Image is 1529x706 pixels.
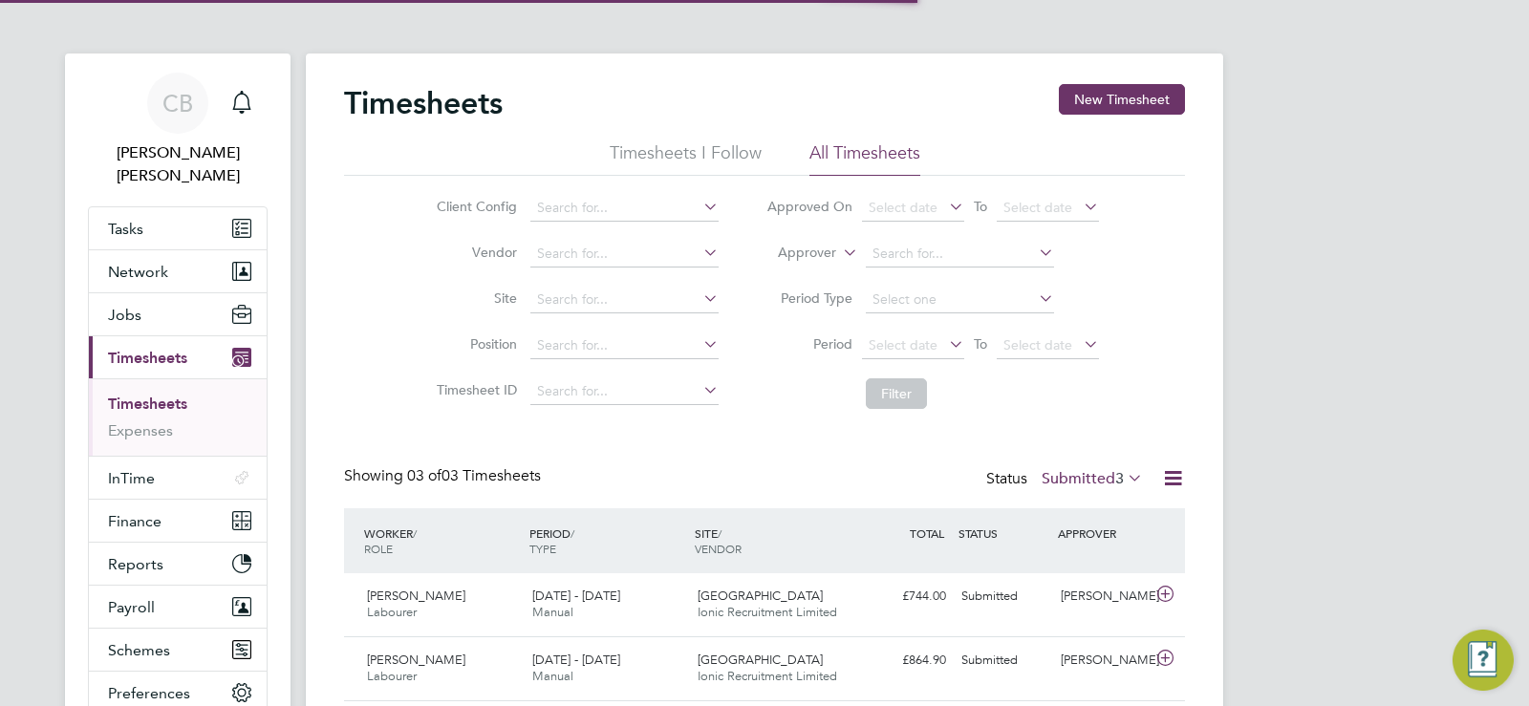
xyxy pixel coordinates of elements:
span: Finance [108,512,162,530]
button: Schemes [89,629,267,671]
div: WORKER [359,516,525,566]
div: £744.00 [854,581,954,612]
input: Search for... [530,332,719,359]
button: InTime [89,457,267,499]
input: Search for... [866,241,1054,267]
input: Search for... [530,287,719,313]
li: All Timesheets [809,141,920,176]
span: To [968,332,993,356]
span: / [571,525,574,541]
button: Reports [89,543,267,585]
span: To [968,194,993,219]
span: Timesheets [108,349,187,367]
span: [PERSON_NAME] [367,588,465,604]
div: Submitted [954,581,1053,612]
span: / [413,525,417,541]
button: Timesheets [89,336,267,378]
span: 03 of [407,466,441,485]
label: Timesheet ID [431,381,517,398]
span: Manual [532,668,573,684]
div: PERIOD [525,516,690,566]
span: CB [162,91,193,116]
button: New Timesheet [1059,84,1185,115]
button: Network [89,250,267,292]
input: Select one [866,287,1054,313]
div: Submitted [954,645,1053,676]
label: Position [431,335,517,353]
span: [PERSON_NAME] [367,652,465,668]
span: [GEOGRAPHIC_DATA] [698,588,823,604]
a: Expenses [108,421,173,439]
label: Period Type [766,289,852,307]
h2: Timesheets [344,84,503,122]
span: 03 Timesheets [407,466,541,485]
label: Submitted [1042,469,1143,488]
label: Vendor [431,244,517,261]
span: [GEOGRAPHIC_DATA] [698,652,823,668]
label: Period [766,335,852,353]
span: Select date [869,199,937,216]
button: Engage Resource Center [1453,630,1514,691]
span: TOTAL [910,525,944,541]
span: Tasks [108,220,143,238]
input: Search for... [530,378,719,405]
div: Showing [344,466,545,486]
span: Select date [1003,336,1072,353]
label: Approver [750,244,836,263]
a: Timesheets [108,395,187,413]
span: InTime [108,469,155,487]
span: Reports [108,555,163,573]
span: [DATE] - [DATE] [532,588,620,604]
button: Payroll [89,586,267,628]
span: Payroll [108,598,155,616]
input: Search for... [530,195,719,222]
span: Connor Batty [88,141,268,187]
label: Client Config [431,198,517,215]
span: Select date [869,336,937,353]
span: 3 [1115,469,1124,488]
div: APPROVER [1053,516,1152,550]
li: Timesheets I Follow [610,141,762,176]
input: Search for... [530,241,719,267]
div: SITE [690,516,855,566]
span: Network [108,263,168,281]
div: [PERSON_NAME] [1053,581,1152,612]
span: Manual [532,604,573,620]
span: Ionic Recruitment Limited [698,604,837,620]
span: Preferences [108,684,190,702]
a: Tasks [89,207,267,249]
button: Filter [866,378,927,409]
span: Select date [1003,199,1072,216]
div: Timesheets [89,378,267,456]
span: Labourer [367,668,417,684]
button: Finance [89,500,267,542]
label: Site [431,289,517,307]
span: VENDOR [695,541,742,556]
div: [PERSON_NAME] [1053,645,1152,676]
span: Jobs [108,306,141,324]
span: / [718,525,721,541]
label: Approved On [766,198,852,215]
span: Ionic Recruitment Limited [698,668,837,684]
div: STATUS [954,516,1053,550]
span: Schemes [108,641,170,659]
a: CB[PERSON_NAME] [PERSON_NAME] [88,73,268,187]
span: Labourer [367,604,417,620]
div: £864.90 [854,645,954,676]
div: Status [986,466,1147,493]
span: ROLE [364,541,393,556]
span: TYPE [529,541,556,556]
button: Jobs [89,293,267,335]
span: [DATE] - [DATE] [532,652,620,668]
